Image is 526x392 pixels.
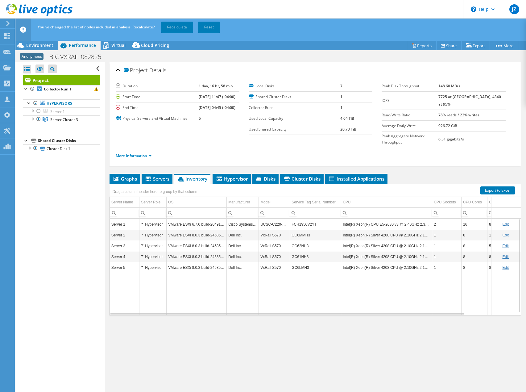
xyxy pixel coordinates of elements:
[340,94,342,99] b: 1
[23,75,100,85] a: Project
[290,197,341,208] td: Service Tag Serial Number Column
[199,94,235,99] b: [DATE] 11:47 (-04:00)
[438,136,464,142] b: 6.31 gigabits/s
[407,41,437,50] a: Reports
[489,198,516,206] div: Guest VM Count
[462,251,487,262] td: Column CPU Cores, Value 8
[167,240,227,251] td: Column OS, Value VMware ESXi 8.0.3 build-24585383
[438,123,457,128] b: 926.72 GiB
[259,262,290,273] td: Column Model, Value VxRail S570
[249,94,340,100] label: Shared Cluster Disks
[487,197,523,208] td: Guest VM Count Column
[167,219,227,230] td: Column OS, Value VMware ESXi 6.7.0 build-20491463
[20,53,43,60] span: Anonymous
[110,230,139,240] td: Column Server Name, Value Server 2
[255,176,275,182] span: Disks
[434,198,456,206] div: CPU Sockets
[110,184,521,315] div: Data grid
[168,198,173,206] div: OS
[110,219,139,230] td: Column Server Name, Value Server 1
[139,197,167,208] td: Server Role Column
[432,230,462,240] td: Column CPU Sockets, Value 1
[110,262,139,273] td: Column Server Name, Value Server 5
[290,207,341,218] td: Column Service Tag Serial Number, Filter cell
[227,197,259,208] td: Manufacturer Column
[227,251,259,262] td: Column Manufacturer, Value Dell Inc.
[283,176,321,182] span: Cluster Disks
[23,115,100,123] a: Server Cluster 3
[110,197,139,208] td: Server Name Column
[341,197,432,208] td: CPU Column
[462,197,487,208] td: CPU Cores Column
[199,83,233,89] b: 1 day, 16 hr, 58 min
[438,83,460,89] b: 148.60 MB/s
[328,176,384,182] span: Installed Applications
[259,207,290,218] td: Column Model, Filter cell
[480,186,515,194] a: Export to Excel
[227,230,259,240] td: Column Manufacturer, Value Dell Inc.
[260,198,271,206] div: Model
[69,42,96,48] span: Performance
[110,251,139,262] td: Column Server Name, Value Server 4
[509,4,519,14] span: JZ
[290,240,341,251] td: Column Service Tag Serial Number, Value GC62NH3
[116,105,199,111] label: End Time
[116,83,199,89] label: Duration
[382,123,438,129] label: Average Daily Write
[487,251,523,262] td: Column Guest VM Count, Value 8
[487,262,523,273] td: Column Guest VM Count, Value 8
[139,251,167,262] td: Column Server Role, Value Hypervisor
[116,115,199,122] label: Physical Servers and Virtual Machines
[47,53,111,60] h1: BIC VXRAIL 082825
[462,230,487,240] td: Column CPU Cores, Value 8
[341,262,432,273] td: Column CPU, Value Intel(R) Xeon(R) Silver 4208 CPU @ 2.10GHz 2.10 GHz
[502,265,509,270] a: Edit
[227,219,259,230] td: Column Manufacturer, Value Cisco Systems Inc
[141,253,165,261] div: Hypervisor
[44,86,72,92] b: Collector Run 1
[50,109,65,114] span: Server 1
[382,83,438,89] label: Peak Disk Throughput
[139,240,167,251] td: Column Server Role, Value Hypervisor
[161,22,193,33] a: Recalculate
[340,127,356,132] b: 20.73 TiB
[228,198,250,206] div: Manufacturer
[113,176,137,182] span: Graphs
[290,230,341,240] td: Column Service Tag Serial Number, Value GC6MMH3
[438,112,479,118] b: 78% reads / 22% writes
[111,198,133,206] div: Server Name
[502,255,509,259] a: Edit
[290,219,341,230] td: Column Service Tag Serial Number, Value FCH1950V2YT
[259,197,290,208] td: Model Column
[139,219,167,230] td: Column Server Role, Value Hypervisor
[343,198,350,206] div: CPU
[461,41,490,50] a: Export
[227,207,259,218] td: Column Manufacturer, Filter cell
[290,262,341,273] td: Column Service Tag Serial Number, Value GC6LMH3
[199,105,235,110] b: [DATE] 04:45 (-04:00)
[177,176,207,182] span: Inventory
[340,105,342,110] b: 1
[167,230,227,240] td: Column OS, Value VMware ESXi 8.0.3 build-24585383
[167,262,227,273] td: Column OS, Value VMware ESXi 8.0.3 build-24585383
[487,240,523,251] td: Column Guest VM Count, Value 5
[432,197,462,208] td: CPU Sockets Column
[141,221,165,228] div: Hypervisor
[487,230,523,240] td: Column Guest VM Count, Value 10
[167,207,227,218] td: Column OS, Filter cell
[227,262,259,273] td: Column Manufacturer, Value Dell Inc.
[259,251,290,262] td: Column Model, Value VxRail S570
[432,207,462,218] td: Column CPU Sockets, Filter cell
[382,98,438,104] label: IOPS
[382,133,438,145] label: Peak Aggregate Network Throughput
[38,24,155,30] span: You've changed the list of nodes included in analysis. Recalculate?
[141,42,169,48] span: Cloud Pricing
[432,251,462,262] td: Column CPU Sockets, Value 1
[382,112,438,118] label: Read/Write Ratio
[292,198,336,206] div: Service Tag Serial Number
[432,262,462,273] td: Column CPU Sockets, Value 1
[110,207,139,218] td: Column Server Name, Filter cell
[110,240,139,251] td: Column Server Name, Value Server 3
[141,198,160,206] div: Server Role
[116,94,199,100] label: Start Time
